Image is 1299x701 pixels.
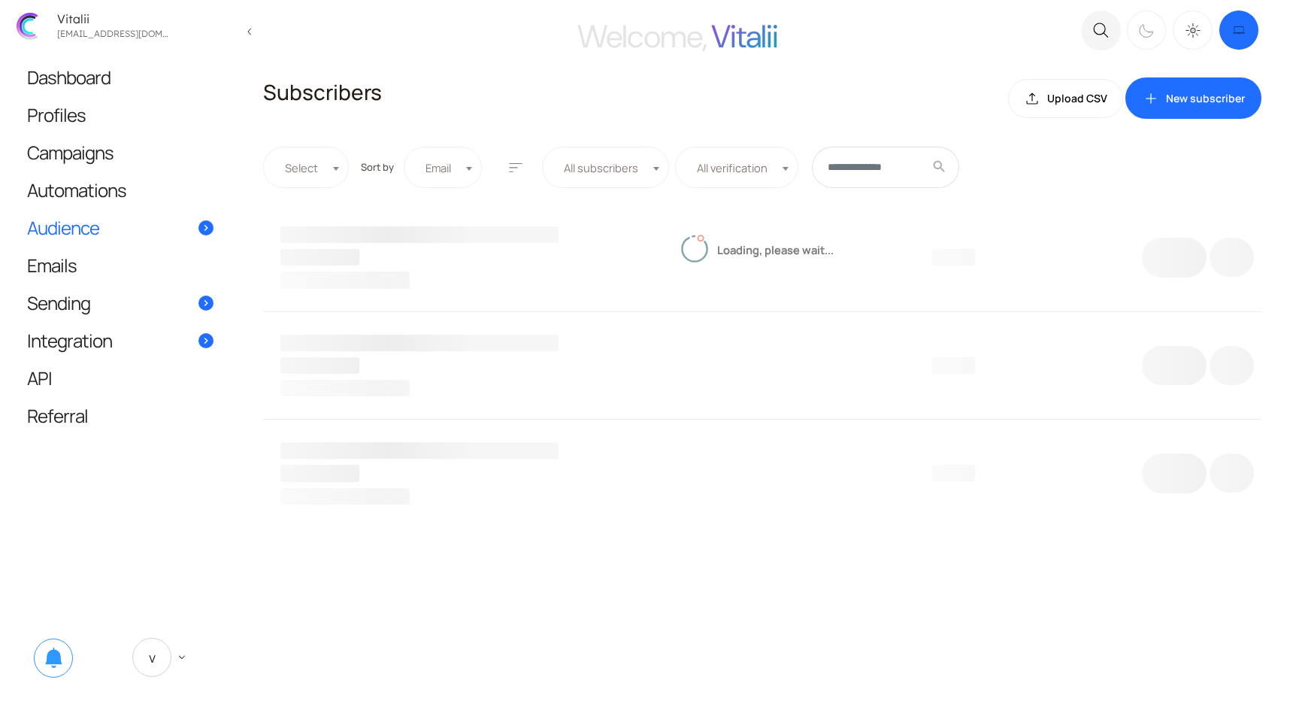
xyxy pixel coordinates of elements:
[507,159,525,177] span: sort
[175,651,189,664] span: keyboard_arrow_down
[132,638,171,677] span: V
[117,627,206,687] a: V keyboard_arrow_down
[27,182,126,198] span: Automations
[279,159,333,176] span: Select
[558,159,653,176] span: All subscribers
[503,147,528,188] button: sort
[12,247,229,284] a: Emails
[1125,77,1261,120] a: addNew subscriber
[12,322,229,359] a: Integration
[404,147,482,188] span: Email
[675,147,798,188] span: All verification
[53,13,173,25] div: Vitalii
[263,147,349,188] span: Select
[361,160,394,174] span: Sort by
[263,77,382,111] h2: Subscribers
[12,59,229,96] a: Dashboard
[1125,8,1261,53] div: Dark mode switcher
[53,25,173,39] div: vitalijgladkij@gmail.com
[419,159,466,176] span: Email
[27,144,114,160] span: Campaigns
[27,69,111,85] span: Dashboard
[577,16,707,57] span: Welcome,
[931,163,947,171] span: search
[27,332,112,348] span: Integration
[27,370,52,386] span: API
[12,360,229,396] a: API
[12,171,229,208] a: Automations
[691,159,783,176] span: All verification
[1142,90,1160,108] span: add
[12,96,229,133] a: Profiles
[542,147,669,188] span: All subscribers
[12,134,229,171] a: Campaigns
[12,284,229,321] a: Sending
[711,16,778,57] span: Vitalii
[12,209,229,246] a: Audience
[27,107,86,123] span: Profiles
[27,295,90,311] span: Sending
[27,257,77,273] span: Emails
[1008,79,1122,118] a: file_uploadUpload CSV
[8,6,235,46] a: Vitalii [EMAIL_ADDRESS][DOMAIN_NAME]
[27,408,88,423] span: Referral
[1023,90,1041,108] span: file_upload
[12,397,229,434] a: Referral
[27,220,99,235] span: Audience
